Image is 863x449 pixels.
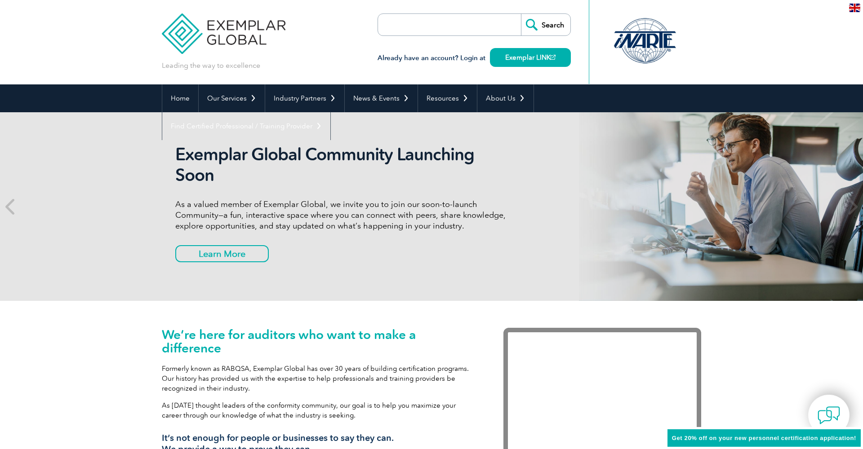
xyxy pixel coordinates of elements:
[162,112,330,140] a: Find Certified Professional / Training Provider
[551,55,556,60] img: open_square.png
[175,144,512,185] h2: Exemplar Global Community Launching Soon
[477,84,534,112] a: About Us
[378,53,571,64] h3: Already have an account? Login at
[490,48,571,67] a: Exemplar LINK
[265,84,344,112] a: Industry Partners
[162,328,476,355] h1: We’re here for auditors who want to make a difference
[162,84,198,112] a: Home
[818,404,840,427] img: contact-chat.png
[162,401,476,420] p: As [DATE] thought leaders of the conformity community, our goal is to help you maximize your care...
[199,84,265,112] a: Our Services
[672,435,856,441] span: Get 20% off on your new personnel certification application!
[175,199,512,231] p: As a valued member of Exemplar Global, we invite you to join our soon-to-launch Community—a fun, ...
[418,84,477,112] a: Resources
[162,364,476,393] p: Formerly known as RABQSA, Exemplar Global has over 30 years of building certification programs. O...
[175,245,269,262] a: Learn More
[849,4,860,12] img: en
[345,84,418,112] a: News & Events
[162,61,260,70] p: Leading the way to excellence
[521,14,570,35] input: Search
